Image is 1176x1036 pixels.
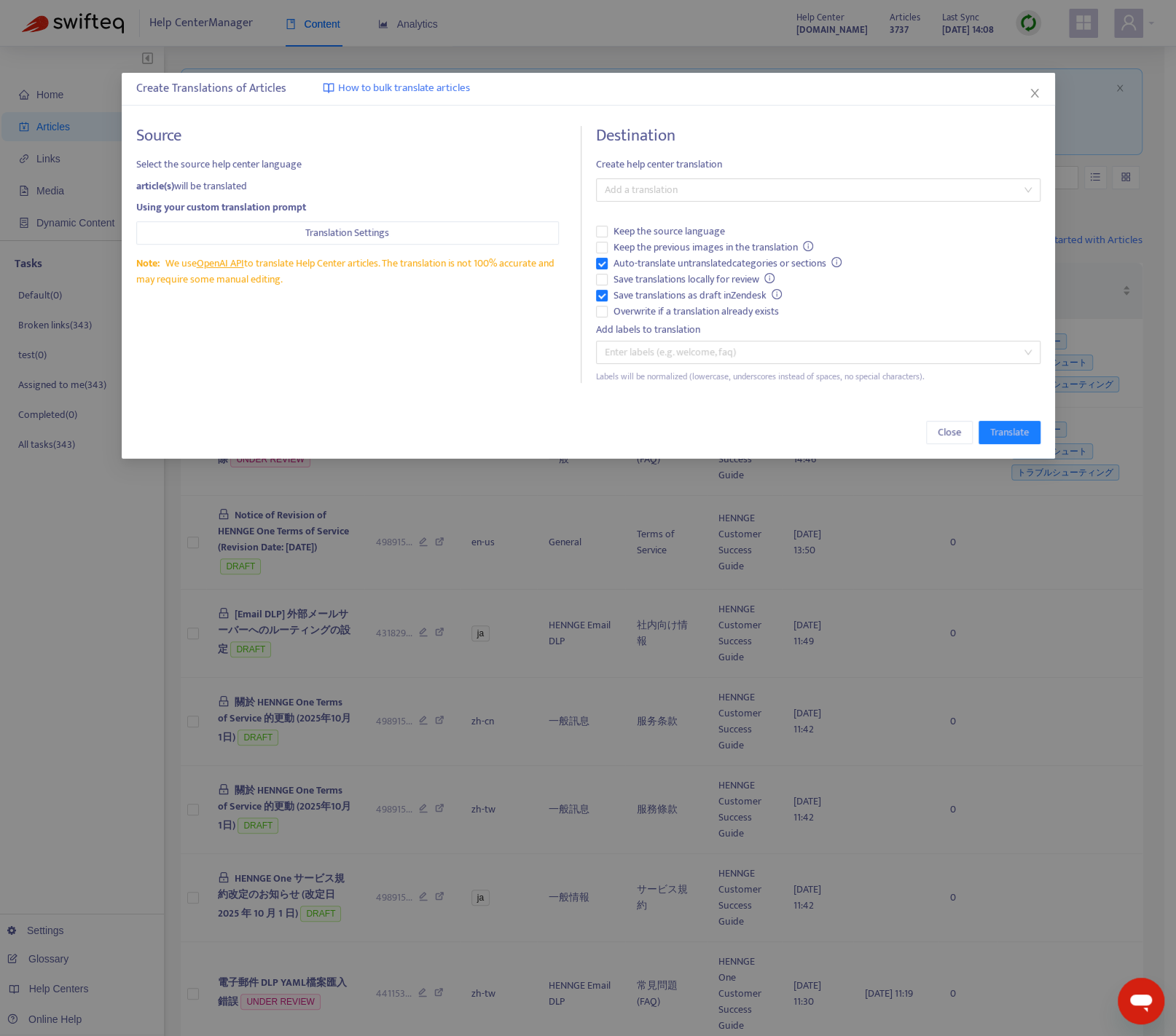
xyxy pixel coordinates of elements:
span: Note: [136,255,160,272]
iframe: メッセージングウィンドウを開くボタン [1118,978,1164,1024]
div: will be translated [136,178,559,194]
span: Save translations as draft in Zendesk [607,288,788,304]
h4: Source [136,126,559,146]
h4: Destination [595,126,1040,146]
span: Auto-translate untranslated categories or sections [607,256,847,272]
span: Close [937,424,960,440]
div: Using your custom translation prompt [136,199,559,215]
span: info-circle [764,273,775,283]
div: Labels will be normalized (lowercase, underscores instead of spaces, no special characters). [595,370,1040,384]
span: close [1028,87,1040,99]
span: Create help center translation [595,157,1040,173]
div: We use to translate Help Center articles. The translation is not 100% accurate and may require so... [136,256,559,288]
span: info-circle [803,241,813,251]
span: Select the source help center language [136,157,559,173]
button: Close [925,421,972,444]
span: Save translations locally for review [607,272,780,288]
a: OpenAI API [196,255,243,272]
span: Keep the source language [607,224,730,240]
button: Close [1026,85,1042,101]
span: info-circle [772,289,782,299]
span: How to bulk translate articles [338,80,470,97]
span: Overwrite if a translation already exists [607,304,784,320]
span: Keep the previous images in the translation [607,240,819,256]
div: Create Translations of Articles [136,80,1040,98]
button: Translate [978,421,1040,444]
a: How to bulk translate articles [323,80,470,97]
button: Translation Settings [136,221,559,245]
strong: article(s) [136,178,174,194]
span: Translation Settings [305,225,389,241]
img: image-link [323,82,334,94]
span: info-circle [831,257,842,267]
div: Add labels to translation [595,322,1040,338]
